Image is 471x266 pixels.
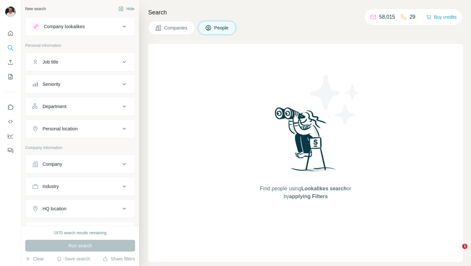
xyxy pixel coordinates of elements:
button: Seniority [26,76,135,92]
button: Share filters [103,256,135,262]
span: applying Filters [289,194,328,199]
span: 1 [462,244,467,249]
img: Avatar [5,7,16,17]
div: Industry [43,183,59,190]
h4: Search [148,8,463,17]
button: Personal location [26,121,135,137]
div: Seniority [43,81,60,87]
button: Enrich CSV [5,56,16,68]
button: Hide [114,4,139,14]
button: Feedback [5,144,16,156]
button: Search [5,42,16,54]
button: Save search [57,256,90,262]
button: Company [26,156,135,172]
button: Dashboard [5,130,16,142]
div: Department [43,103,66,110]
img: Surfe Illustration - Woman searching with binoculars [272,105,340,179]
img: Surfe Illustration - Stars [306,70,365,129]
div: Company [43,161,62,167]
p: Personal information [25,43,135,48]
div: New search [25,6,46,12]
button: Use Surfe API [5,116,16,127]
button: Industry [26,179,135,194]
button: Quick start [5,28,16,39]
p: 29 [410,13,415,21]
button: Company lookalikes [26,19,135,34]
div: HQ location [43,205,66,212]
button: Buy credits [426,12,457,22]
button: My lists [5,71,16,83]
button: HQ location [26,201,135,217]
button: Annual revenue ($) [26,223,135,239]
button: Clear [25,256,44,262]
div: 1970 search results remaining [54,230,107,236]
button: Department [26,99,135,114]
span: People [214,25,229,31]
iframe: Intercom live chat [449,244,464,259]
button: Job title [26,54,135,70]
div: Job title [43,59,58,65]
span: Companies [164,25,188,31]
div: Personal location [43,125,78,132]
div: Company lookalikes [44,23,85,30]
span: Find people using or by [253,185,358,200]
span: Lookalikes search [301,186,347,191]
p: Company information [25,145,135,151]
button: Use Surfe on LinkedIn [5,101,16,113]
p: 58,015 [379,13,395,21]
